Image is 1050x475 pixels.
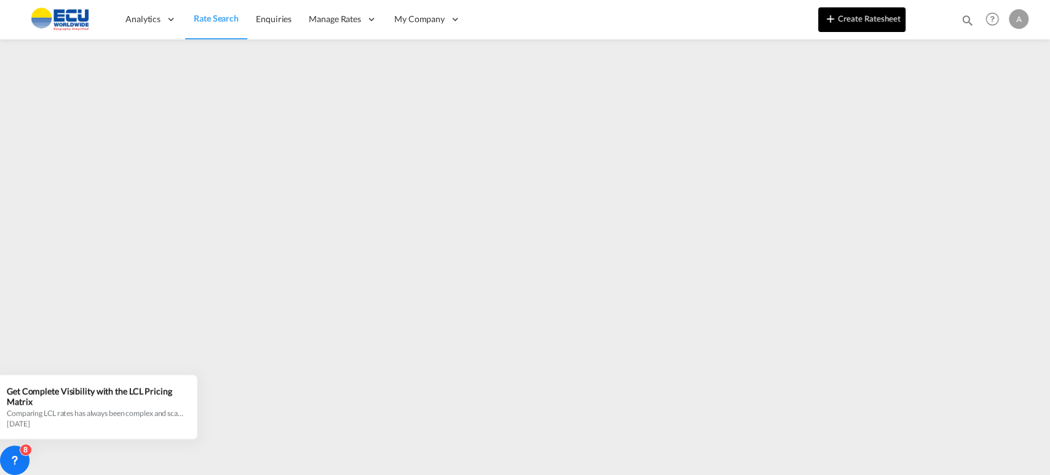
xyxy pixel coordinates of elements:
span: My Company [394,13,445,25]
md-icon: icon-magnify [961,14,974,27]
span: Enquiries [256,14,292,24]
div: A [1009,9,1028,29]
div: icon-magnify [961,14,974,32]
span: Help [982,9,1003,30]
span: Manage Rates [309,13,361,25]
md-icon: icon-plus 400-fg [823,11,838,26]
button: icon-plus 400-fgCreate Ratesheet [818,7,905,32]
img: 6cccb1402a9411edb762cf9624ab9cda.png [18,6,101,33]
div: Help [982,9,1009,31]
span: Rate Search [194,13,239,23]
span: Analytics [125,13,161,25]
